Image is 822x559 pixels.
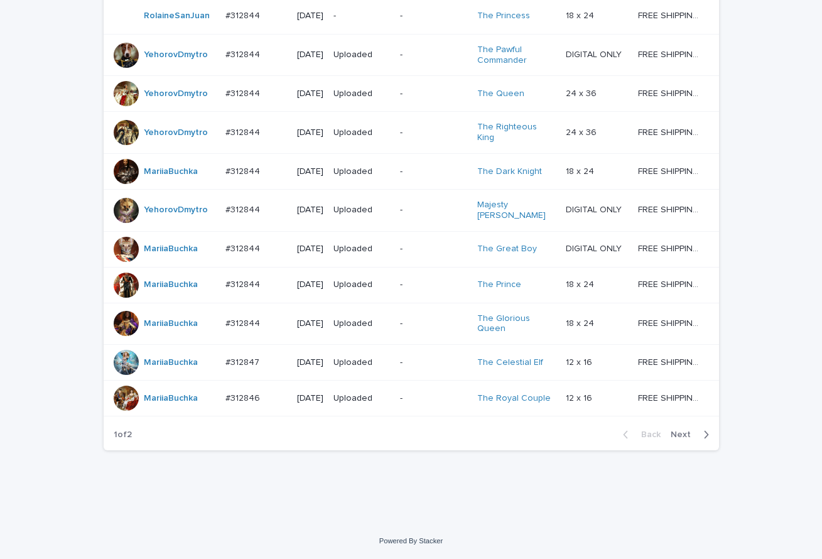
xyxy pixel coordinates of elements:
p: - [400,357,467,368]
tr: MariiaBuchka #312844#312844 [DATE]Uploaded-The Dark Knight 18 x 2418 x 24 FREE SHIPPING - preview... [104,153,719,189]
a: MariiaBuchka [144,244,198,254]
p: 18 x 24 [566,277,597,290]
p: Uploaded [333,166,390,177]
p: [DATE] [297,318,323,329]
p: - [400,89,467,99]
p: [DATE] [297,279,323,290]
p: Uploaded [333,318,390,329]
a: Majesty [PERSON_NAME] [477,200,556,221]
a: YehorovDmytro [144,50,208,60]
a: Powered By Stacker [379,537,443,545]
p: [DATE] [297,357,323,368]
p: [DATE] [297,244,323,254]
tr: MariiaBuchka #312846#312846 [DATE]Uploaded-The Royal Couple 12 x 1612 x 16 FREE SHIPPING - previe... [104,381,719,416]
tr: MariiaBuchka #312844#312844 [DATE]Uploaded-The Prince 18 x 2418 x 24 FREE SHIPPING - preview in 1... [104,267,719,303]
p: [DATE] [297,128,323,138]
p: [DATE] [297,89,323,99]
tr: YehorovDmytro #312844#312844 [DATE]Uploaded-The Queen 24 x 3624 x 36 FREE SHIPPING - preview in 1... [104,76,719,112]
p: Uploaded [333,128,390,138]
p: 12 x 16 [566,391,595,404]
tr: YehorovDmytro #312844#312844 [DATE]Uploaded-The Righteous King 24 x 3624 x 36 FREE SHIPPING - pre... [104,112,719,154]
p: DIGITAL ONLY [566,241,624,254]
p: FREE SHIPPING - preview in 1-2 business days, after your approval delivery will take 5-10 b.d. [638,316,701,329]
p: Uploaded [333,89,390,99]
a: The Great Boy [477,244,537,254]
a: The Dark Knight [477,166,542,177]
p: FREE SHIPPING - preview in 1-2 business days, after your approval delivery will take 5-10 b.d. [638,391,701,404]
button: Next [666,429,719,440]
p: - [400,50,467,60]
p: FREE SHIPPING - preview in 1-2 business days, after your approval delivery will take 5-10 b.d. [638,125,701,138]
p: - [400,318,467,329]
p: Uploaded [333,244,390,254]
p: - [333,11,390,21]
p: Uploaded [333,205,390,215]
a: The Glorious Queen [477,313,556,335]
p: #312844 [225,316,262,329]
p: [DATE] [297,11,323,21]
a: The Prince [477,279,521,290]
p: #312846 [225,391,262,404]
p: FREE SHIPPING - preview in 1-2 business days, after your approval delivery will take 5-10 b.d. [638,241,701,254]
p: 18 x 24 [566,164,597,177]
p: - [400,166,467,177]
p: - [400,11,467,21]
a: RolaineSanJuan [144,11,210,21]
p: Uploaded [333,279,390,290]
a: MariiaBuchka [144,393,198,404]
p: 12 x 16 [566,355,595,368]
p: - [400,128,467,138]
p: #312844 [225,125,262,138]
a: The Queen [477,89,524,99]
p: FREE SHIPPING - preview in 1-2 business days, after your approval delivery will take 5-10 b.d. [638,47,701,60]
span: Back [634,430,661,439]
p: 24 x 36 [566,86,599,99]
p: #312844 [225,202,262,215]
p: #312844 [225,86,262,99]
p: FREE SHIPPING - preview in 1-2 business days, after your approval delivery will take 5-10 b.d. [638,8,701,21]
a: The Celestial Elf [477,357,543,368]
a: MariiaBuchka [144,318,198,329]
p: [DATE] [297,205,323,215]
p: #312847 [225,355,262,368]
p: FREE SHIPPING - preview in 1-2 business days, after your approval delivery will take 5-10 b.d. [638,355,701,368]
a: YehorovDmytro [144,89,208,99]
span: Next [671,430,698,439]
a: The Royal Couple [477,393,551,404]
p: [DATE] [297,50,323,60]
a: MariiaBuchka [144,357,198,368]
p: 18 x 24 [566,316,597,329]
a: MariiaBuchka [144,279,198,290]
p: - [400,279,467,290]
a: MariiaBuchka [144,166,198,177]
a: The Princess [477,11,530,21]
p: DIGITAL ONLY [566,202,624,215]
a: The Pawful Commander [477,45,556,66]
tr: MariiaBuchka #312844#312844 [DATE]Uploaded-The Great Boy DIGITAL ONLYDIGITAL ONLY FREE SHIPPING -... [104,231,719,267]
p: FREE SHIPPING - preview in 1-2 business days, after your approval delivery will take 5-10 b.d. [638,277,701,290]
p: FREE SHIPPING - preview in 1-2 business days, after your approval delivery will take 5-10 b.d. [638,202,701,215]
p: Uploaded [333,393,390,404]
a: The Righteous King [477,122,556,143]
p: FREE SHIPPING - preview in 1-2 business days, after your approval delivery will take 5-10 b.d. [638,86,701,99]
p: [DATE] [297,166,323,177]
button: Back [613,429,666,440]
p: [DATE] [297,393,323,404]
tr: MariiaBuchka #312847#312847 [DATE]Uploaded-The Celestial Elf 12 x 1612 x 16 FREE SHIPPING - previ... [104,345,719,381]
p: Uploaded [333,50,390,60]
p: #312844 [225,8,262,21]
p: #312844 [225,164,262,177]
p: 1 of 2 [104,420,142,450]
p: 18 x 24 [566,8,597,21]
p: #312844 [225,47,262,60]
p: #312844 [225,241,262,254]
a: YehorovDmytro [144,128,208,138]
tr: YehorovDmytro #312844#312844 [DATE]Uploaded-The Pawful Commander DIGITAL ONLYDIGITAL ONLY FREE SH... [104,34,719,76]
p: - [400,393,467,404]
p: - [400,205,467,215]
p: DIGITAL ONLY [566,47,624,60]
p: Uploaded [333,357,390,368]
a: YehorovDmytro [144,205,208,215]
tr: YehorovDmytro #312844#312844 [DATE]Uploaded-Majesty [PERSON_NAME] DIGITAL ONLYDIGITAL ONLY FREE S... [104,189,719,231]
p: #312844 [225,277,262,290]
